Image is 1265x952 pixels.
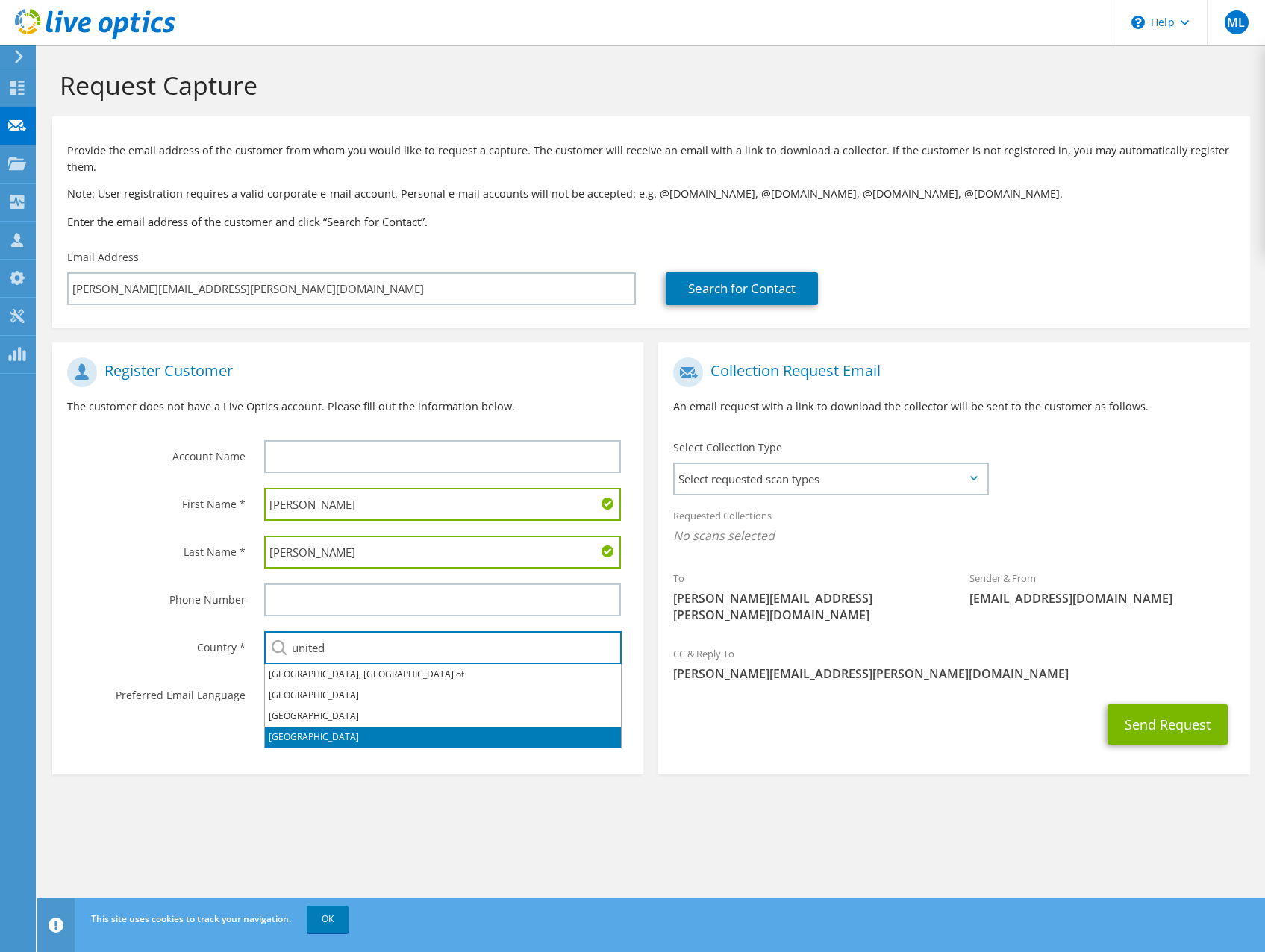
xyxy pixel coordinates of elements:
label: Select Collection Type [673,440,782,455]
span: [PERSON_NAME][EMAIL_ADDRESS][PERSON_NAME][DOMAIN_NAME] [673,590,939,623]
div: Requested Collections [658,500,1249,555]
button: Send Request [1108,704,1228,745]
span: This site uses cookies to track your navigation. [91,912,291,925]
h1: Collection Request Email [673,357,1227,387]
li: [GEOGRAPHIC_DATA] [265,727,621,748]
li: [GEOGRAPHIC_DATA] [265,685,621,706]
p: Note: User registration requires a valid corporate e-mail account. Personal e-mail accounts will ... [67,186,1235,202]
div: Sender & From [955,563,1250,614]
label: Email Address [67,250,139,265]
span: Select requested scan types [675,464,987,494]
label: First Name * [67,488,246,512]
h1: Request Capture [60,69,1235,101]
p: Provide the email address of the customer from whom you would like to request a capture. The cust... [67,143,1235,175]
a: OK [307,906,349,933]
span: No scans selected [673,527,1234,544]
label: Country * [67,631,246,655]
li: [GEOGRAPHIC_DATA], [GEOGRAPHIC_DATA] of [265,664,621,685]
label: Phone Number [67,583,246,607]
li: [GEOGRAPHIC_DATA] [265,706,621,727]
label: Preferred Email Language [67,679,246,703]
div: CC & Reply To [658,638,1249,689]
span: [PERSON_NAME][EMAIL_ADDRESS][PERSON_NAME][DOMAIN_NAME] [673,666,1234,682]
label: Account Name [67,440,246,464]
span: [EMAIL_ADDRESS][DOMAIN_NAME] [969,590,1235,607]
svg: \n [1131,16,1145,29]
span: ML [1225,10,1249,34]
h3: Enter the email address of the customer and click “Search for Contact”. [67,213,1235,230]
label: Last Name * [67,536,246,560]
p: An email request with a link to download the collector will be sent to the customer as follows. [673,398,1234,415]
h1: Register Customer [67,357,621,387]
p: The customer does not have a Live Optics account. Please fill out the information below. [67,398,628,415]
a: Search for Contact [666,272,818,305]
div: To [658,563,954,630]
